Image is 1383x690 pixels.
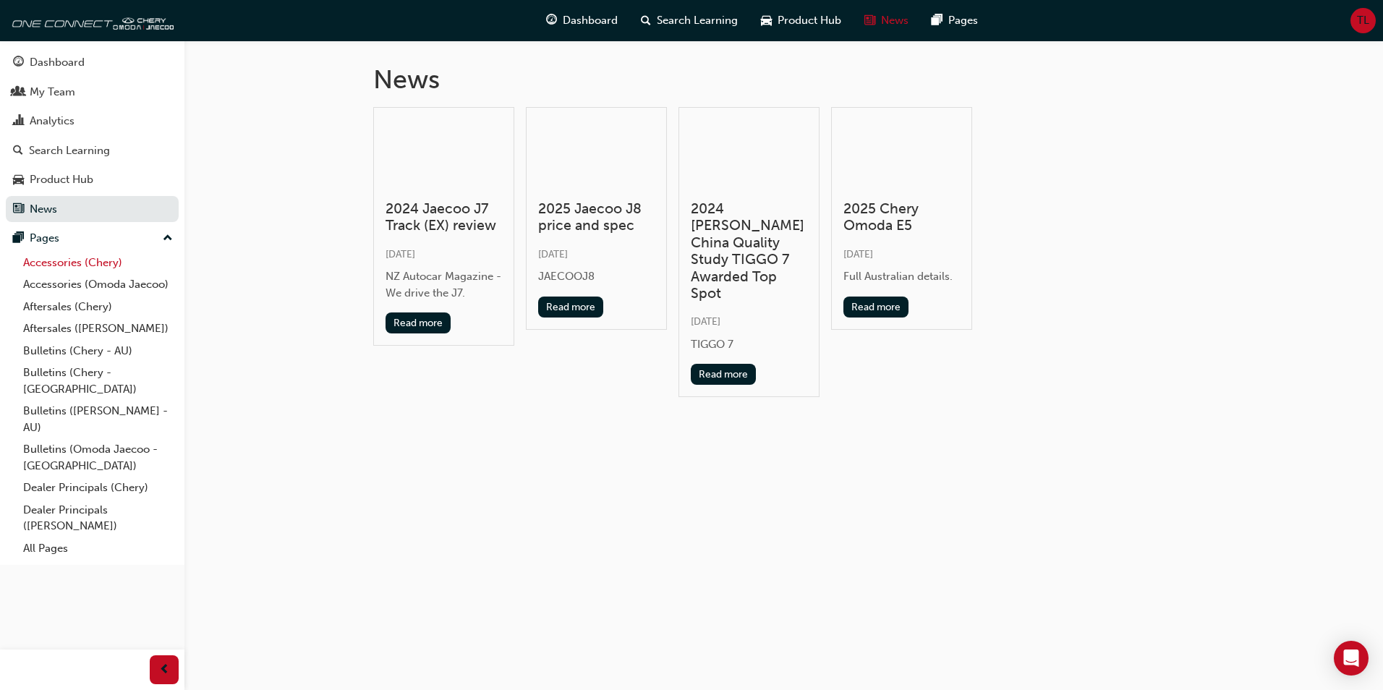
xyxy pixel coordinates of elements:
[691,315,720,328] span: [DATE]
[1350,8,1376,33] button: TL
[13,145,23,158] span: search-icon
[864,12,875,30] span: news-icon
[932,12,942,30] span: pages-icon
[546,12,557,30] span: guage-icon
[1357,12,1369,29] span: TL
[691,336,807,353] div: TIGGO 7
[1334,641,1369,676] div: Open Intercom Messenger
[13,115,24,128] span: chart-icon
[843,297,909,318] button: Read more
[13,203,24,216] span: news-icon
[843,248,873,260] span: [DATE]
[6,46,179,225] button: DashboardMy TeamAnalyticsSearch LearningProduct HubNews
[30,230,59,247] div: Pages
[30,54,85,71] div: Dashboard
[17,252,179,274] a: Accessories (Chery)
[17,499,179,537] a: Dealer Principals ([PERSON_NAME])
[17,340,179,362] a: Bulletins (Chery - AU)
[691,200,807,302] h3: 2024 [PERSON_NAME] China Quality Study TIGGO 7 Awarded Top Spot
[778,12,841,29] span: Product Hub
[6,166,179,193] a: Product Hub
[13,86,24,99] span: people-icon
[881,12,908,29] span: News
[6,225,179,252] button: Pages
[761,12,772,30] span: car-icon
[159,661,170,679] span: prev-icon
[6,108,179,135] a: Analytics
[7,6,174,35] img: oneconnect
[853,6,920,35] a: news-iconNews
[641,12,651,30] span: search-icon
[920,6,990,35] a: pages-iconPages
[13,174,24,187] span: car-icon
[535,6,629,35] a: guage-iconDashboard
[678,107,820,398] a: 2024 [PERSON_NAME] China Quality Study TIGGO 7 Awarded Top Spot[DATE]TIGGO 7Read more
[30,113,75,129] div: Analytics
[843,268,960,285] div: Full Australian details.
[538,268,655,285] div: JAECOOJ8
[386,312,451,333] button: Read more
[6,137,179,164] a: Search Learning
[163,229,173,248] span: up-icon
[17,296,179,318] a: Aftersales (Chery)
[538,200,655,234] h3: 2025 Jaecoo J8 price and spec
[13,56,24,69] span: guage-icon
[17,477,179,499] a: Dealer Principals (Chery)
[17,362,179,400] a: Bulletins (Chery - [GEOGRAPHIC_DATA])
[17,438,179,477] a: Bulletins (Omoda Jaecoo - [GEOGRAPHIC_DATA])
[526,107,667,330] a: 2025 Jaecoo J8 price and spec[DATE]JAECOOJ8Read more
[563,12,618,29] span: Dashboard
[6,49,179,76] a: Dashboard
[17,318,179,340] a: Aftersales ([PERSON_NAME])
[13,232,24,245] span: pages-icon
[843,200,960,234] h3: 2025 Chery Omoda E5
[629,6,749,35] a: search-iconSearch Learning
[30,171,93,188] div: Product Hub
[17,537,179,560] a: All Pages
[538,297,604,318] button: Read more
[538,248,568,260] span: [DATE]
[749,6,853,35] a: car-iconProduct Hub
[30,84,75,101] div: My Team
[948,12,978,29] span: Pages
[386,268,502,301] div: NZ Autocar Magazine - We drive the J7.
[6,79,179,106] a: My Team
[386,248,415,260] span: [DATE]
[831,107,972,330] a: 2025 Chery Omoda E5[DATE]Full Australian details.Read more
[29,142,110,159] div: Search Learning
[373,107,514,346] a: 2024 Jaecoo J7 Track (EX) review[DATE]NZ Autocar Magazine - We drive the J7.Read more
[657,12,738,29] span: Search Learning
[691,364,757,385] button: Read more
[373,64,1195,95] h1: News
[386,200,502,234] h3: 2024 Jaecoo J7 Track (EX) review
[6,196,179,223] a: News
[17,400,179,438] a: Bulletins ([PERSON_NAME] - AU)
[17,273,179,296] a: Accessories (Omoda Jaecoo)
